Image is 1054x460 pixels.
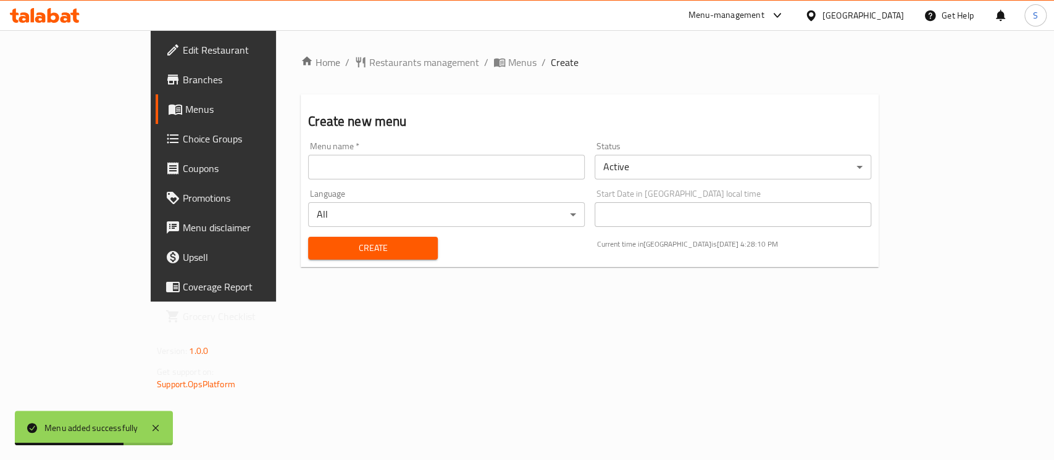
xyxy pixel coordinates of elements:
a: Promotions [156,183,327,213]
span: 1.0.0 [189,343,208,359]
input: Please enter Menu name [308,155,585,179]
a: Restaurants management [354,55,479,70]
span: Menus [185,102,317,117]
span: Version: [157,343,187,359]
a: Menus [493,55,537,70]
div: Menu-management [688,8,764,23]
span: Coverage Report [183,279,317,294]
a: Support.OpsPlatform [157,376,235,392]
div: [GEOGRAPHIC_DATA] [822,9,904,22]
a: Branches [156,65,327,94]
a: Upsell [156,242,327,272]
span: Choice Groups [183,131,317,146]
a: Coverage Report [156,272,327,302]
span: Coupons [183,161,317,176]
h2: Create new menu [308,112,871,131]
div: Menu added successfully [44,421,138,435]
span: Edit Restaurant [183,43,317,57]
span: S [1033,9,1038,22]
div: All [308,202,585,227]
span: Grocery Checklist [183,309,317,324]
a: Menus [156,94,327,124]
li: / [345,55,349,70]
p: Current time in [GEOGRAPHIC_DATA] is [DATE] 4:28:10 PM [597,239,871,250]
span: Restaurants management [369,55,479,70]
a: Coupons [156,154,327,183]
nav: breadcrumb [301,55,879,70]
span: Branches [183,72,317,87]
span: Promotions [183,191,317,205]
span: Menus [508,55,537,70]
a: Grocery Checklist [156,302,327,331]
div: Active [595,155,871,179]
a: Edit Restaurant [156,35,327,65]
a: Menu disclaimer [156,213,327,242]
span: Menu disclaimer [183,220,317,235]
button: Create [308,237,438,260]
span: Upsell [183,250,317,265]
span: Get support on: [157,364,214,380]
span: Create [318,240,428,256]
li: / [542,55,546,70]
span: Create [551,55,579,70]
a: Choice Groups [156,124,327,154]
li: / [484,55,488,70]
